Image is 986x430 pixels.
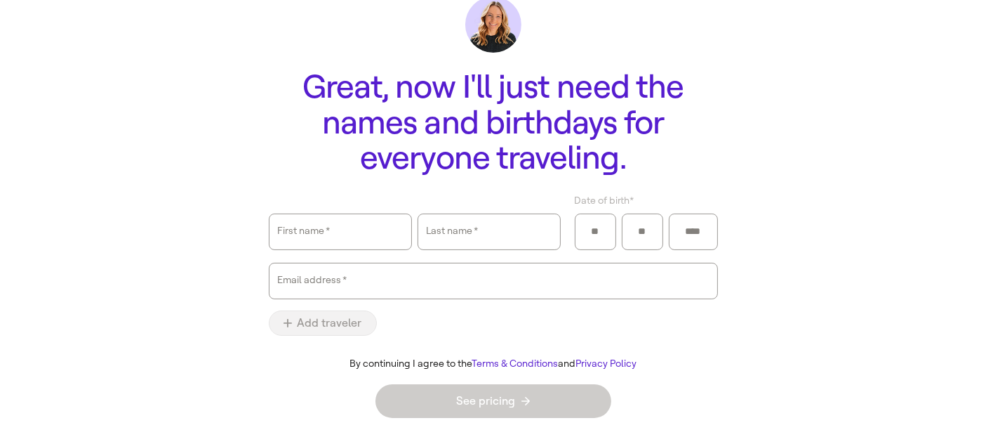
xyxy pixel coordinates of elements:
[575,193,634,208] span: Date of birth *
[575,358,637,370] a: Privacy Policy
[457,396,530,407] span: See pricing
[678,221,709,242] input: Year
[284,318,362,329] span: Add traveler
[375,384,611,418] button: See pricing
[584,221,607,242] input: Month
[258,358,729,370] div: By continuing I agree to the and
[472,358,558,370] a: Terms & Conditions
[269,70,718,176] h1: Great, now I'll just need the names and birthdays for everyone traveling.
[269,311,377,336] button: Add traveler
[631,221,654,242] input: Day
